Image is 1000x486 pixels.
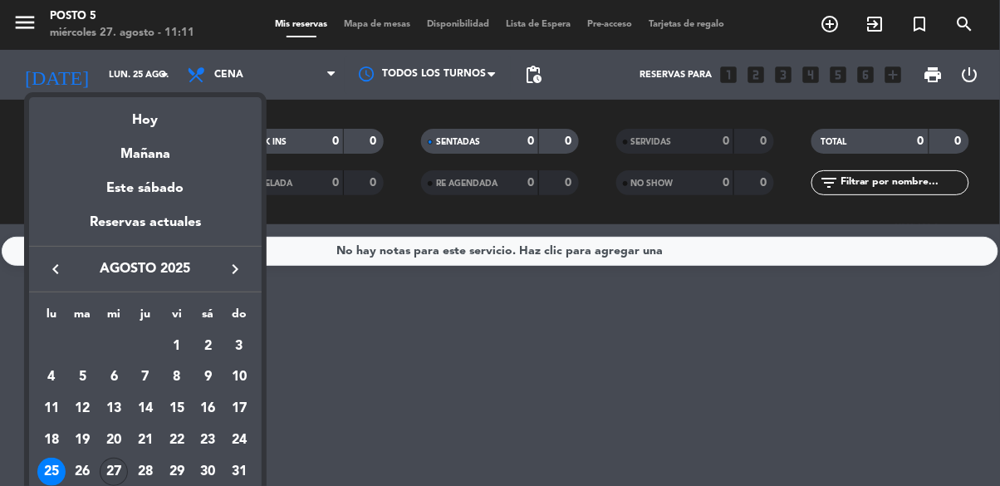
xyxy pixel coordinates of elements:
td: 13 de agosto de 2025 [98,393,130,425]
div: 25 [37,458,66,486]
div: 15 [163,395,191,423]
th: martes [67,305,99,331]
div: 26 [69,458,97,486]
td: 15 de agosto de 2025 [161,393,193,425]
div: 13 [100,395,128,423]
th: domingo [223,305,255,331]
th: viernes [161,305,193,331]
div: 18 [37,426,66,454]
div: 1 [163,332,191,361]
td: 17 de agosto de 2025 [223,393,255,425]
td: 5 de agosto de 2025 [67,362,99,394]
td: 22 de agosto de 2025 [161,425,193,456]
th: lunes [36,305,67,331]
td: 12 de agosto de 2025 [67,393,99,425]
div: 11 [37,395,66,423]
td: 19 de agosto de 2025 [67,425,99,456]
div: 31 [225,458,253,486]
i: keyboard_arrow_right [225,259,245,279]
div: 21 [131,426,159,454]
div: 10 [225,364,253,392]
div: 19 [69,426,97,454]
td: 4 de agosto de 2025 [36,362,67,394]
td: 2 de agosto de 2025 [193,331,224,362]
div: 27 [100,458,128,486]
div: 7 [131,364,159,392]
th: miércoles [98,305,130,331]
div: 2 [194,332,222,361]
div: 28 [131,458,159,486]
td: AGO. [36,331,161,362]
td: 7 de agosto de 2025 [130,362,161,394]
td: 23 de agosto de 2025 [193,425,224,456]
div: Este sábado [29,165,262,212]
td: 21 de agosto de 2025 [130,425,161,456]
td: 9 de agosto de 2025 [193,362,224,394]
td: 24 de agosto de 2025 [223,425,255,456]
td: 3 de agosto de 2025 [223,331,255,362]
th: sábado [193,305,224,331]
div: 22 [163,426,191,454]
button: keyboard_arrow_right [220,258,250,280]
div: 3 [225,332,253,361]
td: 10 de agosto de 2025 [223,362,255,394]
button: keyboard_arrow_left [41,258,71,280]
div: 16 [194,395,222,423]
div: 8 [163,364,191,392]
div: 6 [100,364,128,392]
div: 29 [163,458,191,486]
td: 1 de agosto de 2025 [161,331,193,362]
div: Reservas actuales [29,212,262,246]
div: Hoy [29,97,262,131]
span: agosto 2025 [71,258,220,280]
th: jueves [130,305,161,331]
td: 18 de agosto de 2025 [36,425,67,456]
td: 8 de agosto de 2025 [161,362,193,394]
div: 14 [131,395,159,423]
div: 17 [225,395,253,423]
td: 11 de agosto de 2025 [36,393,67,425]
td: 14 de agosto de 2025 [130,393,161,425]
div: 30 [194,458,222,486]
div: 4 [37,364,66,392]
div: Mañana [29,131,262,165]
i: keyboard_arrow_left [46,259,66,279]
div: 23 [194,426,222,454]
div: 9 [194,364,222,392]
div: 12 [69,395,97,423]
td: 20 de agosto de 2025 [98,425,130,456]
div: 20 [100,426,128,454]
div: 24 [225,426,253,454]
td: 16 de agosto de 2025 [193,393,224,425]
div: 5 [69,364,97,392]
td: 6 de agosto de 2025 [98,362,130,394]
